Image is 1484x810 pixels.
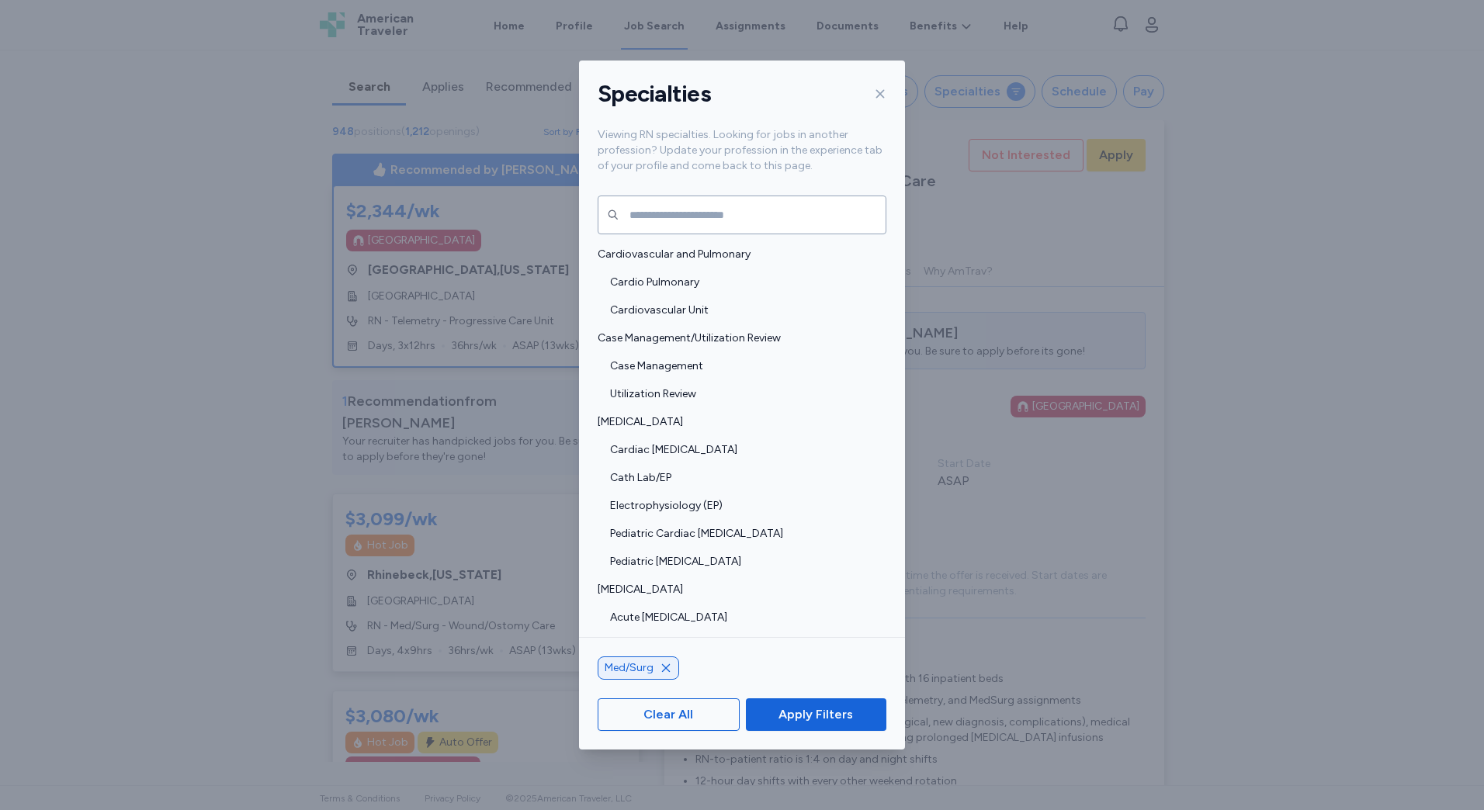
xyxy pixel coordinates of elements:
[610,386,877,402] span: Utilization Review
[610,303,877,318] span: Cardiovascular Unit
[610,526,877,542] span: Pediatric Cardiac [MEDICAL_DATA]
[598,414,877,430] span: [MEDICAL_DATA]
[598,79,711,109] h1: Specialties
[598,331,877,346] span: Case Management/Utilization Review
[579,127,905,192] div: Viewing RN specialties. Looking for jobs in another profession? Update your profession in the exp...
[610,358,877,374] span: Case Management
[610,442,877,458] span: Cardiac [MEDICAL_DATA]
[643,705,693,724] span: Clear All
[610,610,877,625] span: Acute [MEDICAL_DATA]
[610,470,877,486] span: Cath Lab/EP
[598,698,740,731] button: Clear All
[610,275,877,290] span: Cardio Pulmonary
[610,554,877,569] span: Pediatric [MEDICAL_DATA]
[598,247,877,262] span: Cardiovascular and Pulmonary
[778,705,853,724] span: Apply Filters
[605,660,654,676] span: Med/Surg
[746,698,886,731] button: Apply Filters
[598,582,877,597] span: [MEDICAL_DATA]
[610,498,877,514] span: Electrophysiology (EP)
